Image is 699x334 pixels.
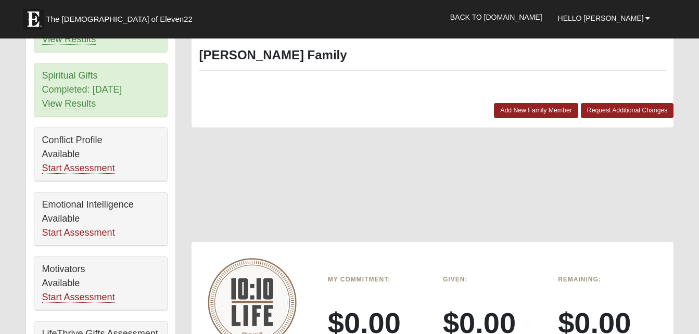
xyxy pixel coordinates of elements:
a: Hello [PERSON_NAME] [550,5,658,31]
a: Start Assessment [42,292,115,303]
img: Eleven22 logo [23,9,44,30]
a: Back to [DOMAIN_NAME] [442,4,550,30]
h3: [PERSON_NAME] Family [199,48,666,63]
a: Start Assessment [42,163,115,174]
div: Conflict Profile Available [34,128,167,181]
a: Start Assessment [42,227,115,238]
a: View Results [42,34,96,45]
div: Emotional Intelligence Available [34,192,167,246]
h6: Remaining: [558,276,657,283]
h6: Given: [443,276,542,283]
div: Spiritual Gifts Completed: [DATE] [34,63,167,117]
span: Hello [PERSON_NAME] [558,14,644,22]
a: Add New Family Member [494,103,578,118]
span: The [DEMOGRAPHIC_DATA] of Eleven22 [46,14,193,24]
a: The [DEMOGRAPHIC_DATA] of Eleven22 [18,4,226,30]
a: Request Additional Changes [581,103,674,118]
a: View Results [42,98,96,109]
h6: My Commitment: [328,276,427,283]
div: Motivators Available [34,257,167,310]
